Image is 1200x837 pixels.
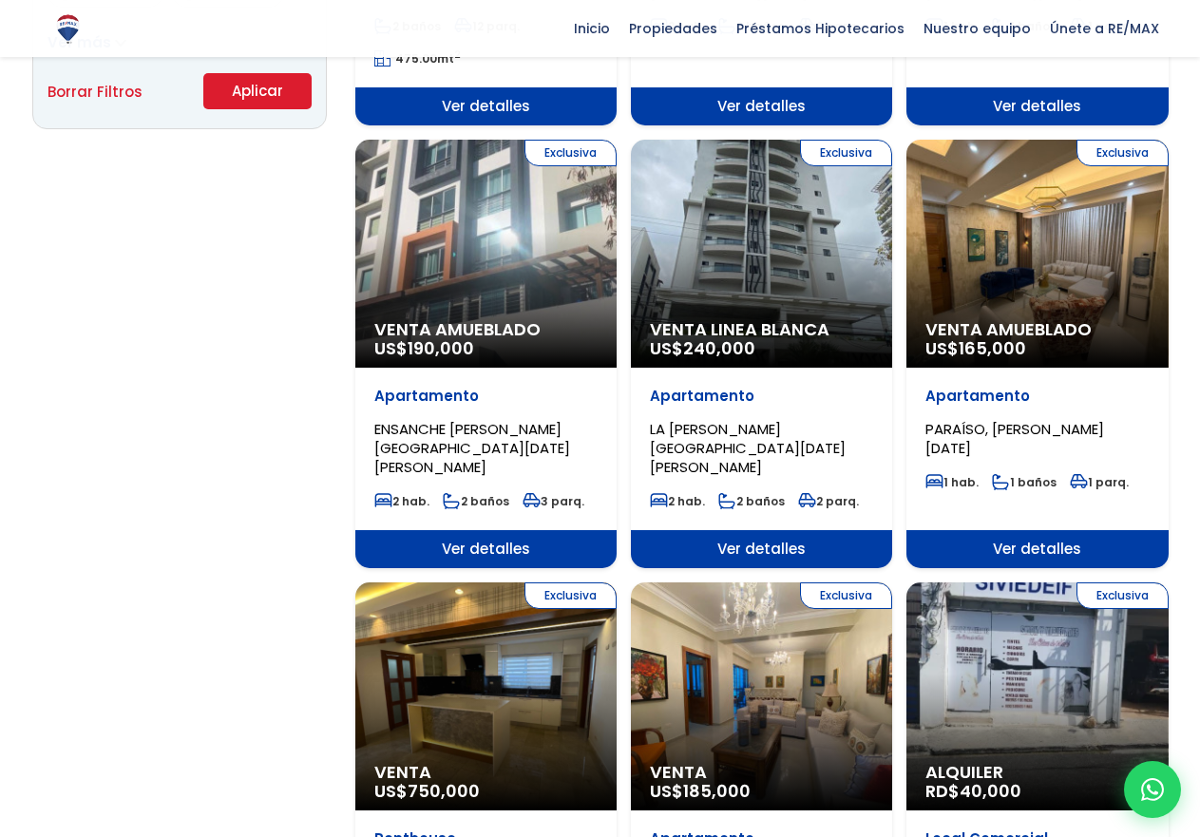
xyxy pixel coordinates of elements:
[925,387,1149,406] p: Apartamento
[408,336,474,360] span: 190,000
[683,779,751,803] span: 185,000
[374,336,474,360] span: US$
[650,387,873,406] p: Apartamento
[650,320,873,339] span: Venta Linea Blanca
[374,779,480,803] span: US$
[1076,140,1169,166] span: Exclusiva
[925,336,1026,360] span: US$
[992,474,1057,490] span: 1 baños
[925,419,1104,458] span: PARAÍSO, [PERSON_NAME][DATE]
[374,320,598,339] span: Venta Amueblado
[374,493,429,509] span: 2 hab.
[374,387,598,406] p: Apartamento
[51,12,85,46] img: Logo de REMAX
[718,493,785,509] span: 2 baños
[355,87,617,125] span: Ver detalles
[1040,14,1169,43] span: Únete a RE/MAX
[925,763,1149,782] span: Alquiler
[619,14,727,43] span: Propiedades
[683,336,755,360] span: 240,000
[395,50,437,67] span: 475.00
[524,582,617,609] span: Exclusiva
[408,779,480,803] span: 750,000
[906,530,1168,568] span: Ver detalles
[925,320,1149,339] span: Venta Amueblado
[374,763,598,782] span: Venta
[355,530,617,568] span: Ver detalles
[203,73,312,109] button: Aplicar
[631,140,892,568] a: Exclusiva Venta Linea Blanca US$240,000 Apartamento LA [PERSON_NAME][GEOGRAPHIC_DATA][DATE][PERSO...
[650,493,705,509] span: 2 hab.
[631,87,892,125] span: Ver detalles
[48,80,143,104] a: Borrar Filtros
[564,14,619,43] span: Inicio
[906,140,1168,568] a: Exclusiva Venta Amueblado US$165,000 Apartamento PARAÍSO, [PERSON_NAME][DATE] 1 hab. 1 baños 1 pa...
[650,779,751,803] span: US$
[650,763,873,782] span: Venta
[925,474,979,490] span: 1 hab.
[1076,582,1169,609] span: Exclusiva
[355,140,617,568] a: Exclusiva Venta Amueblado US$190,000 Apartamento ENSANCHE [PERSON_NAME][GEOGRAPHIC_DATA][DATE][PE...
[631,530,892,568] span: Ver detalles
[650,336,755,360] span: US$
[650,419,846,477] span: LA [PERSON_NAME][GEOGRAPHIC_DATA][DATE][PERSON_NAME]
[925,779,1021,803] span: RD$
[524,140,617,166] span: Exclusiva
[906,87,1168,125] span: Ver detalles
[959,336,1026,360] span: 165,000
[727,14,914,43] span: Préstamos Hipotecarios
[443,493,509,509] span: 2 baños
[523,493,584,509] span: 3 parq.
[800,140,892,166] span: Exclusiva
[798,493,859,509] span: 2 parq.
[374,50,461,67] span: mt
[1070,474,1129,490] span: 1 parq.
[374,419,570,477] span: ENSANCHE [PERSON_NAME][GEOGRAPHIC_DATA][DATE][PERSON_NAME]
[914,14,1040,43] span: Nuestro equipo
[800,582,892,609] span: Exclusiva
[960,779,1021,803] span: 40,000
